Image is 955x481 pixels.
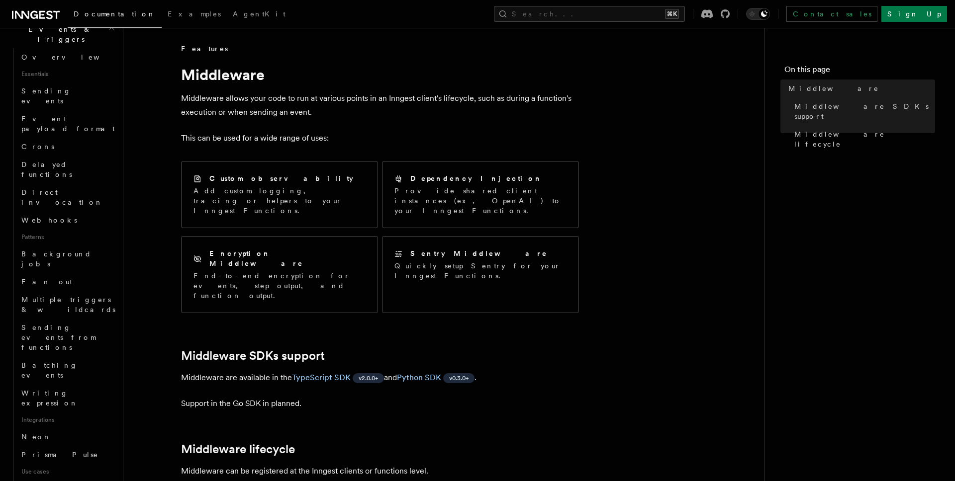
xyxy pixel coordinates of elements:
[168,10,221,18] span: Examples
[193,186,366,216] p: Add custom logging, tracing or helpers to your Inngest Functions.
[233,10,286,18] span: AgentKit
[410,173,542,183] h2: Dependency Injection
[17,464,117,480] span: Use cases
[784,80,935,97] a: Middleware
[17,428,117,446] a: Neon
[790,97,935,125] a: Middleware SDKs support
[21,389,78,407] span: Writing expression
[17,412,117,428] span: Integrations
[359,374,378,382] span: v2.0.0+
[162,3,227,27] a: Examples
[665,9,679,19] kbd: ⌘K
[181,131,579,145] p: This can be used for a wide range of uses:
[784,64,935,80] h4: On this page
[17,138,117,156] a: Crons
[881,6,947,22] a: Sign Up
[17,319,117,356] a: Sending events from functions
[181,349,325,363] a: Middleware SDKs support
[209,248,366,268] h2: Encryption Middleware
[21,216,77,224] span: Webhooks
[494,6,685,22] button: Search...⌘K
[17,356,117,384] a: Batching events
[21,296,115,314] span: Multiple triggers & wildcards
[17,229,117,245] span: Patterns
[292,373,351,382] a: TypeScript SDK
[382,236,579,313] a: Sentry MiddlewareQuickly setup Sentry for your Inngest Functions.
[181,236,378,313] a: Encryption MiddlewareEnd-to-end encryption for events, step output, and function output.
[397,373,441,382] a: Python SDK
[181,464,579,478] p: Middleware can be registered at the Inngest clients or functions level.
[17,446,117,464] a: Prisma Pulse
[17,291,117,319] a: Multiple triggers & wildcards
[794,101,935,121] span: Middleware SDKs support
[21,250,92,268] span: Background jobs
[21,433,51,441] span: Neon
[17,183,117,211] a: Direct invocation
[746,8,770,20] button: Toggle dark mode
[17,82,117,110] a: Sending events
[17,156,117,183] a: Delayed functions
[181,442,295,456] a: Middleware lifecycle
[794,129,935,149] span: Middleware lifecycle
[21,143,54,151] span: Crons
[394,186,567,216] p: Provide shared client instances (ex, OpenAI) to your Inngest Functions.
[227,3,291,27] a: AgentKit
[209,173,353,183] h2: Custom observability
[788,83,879,93] span: Middleware
[410,248,548,258] h2: Sentry Middleware
[17,48,117,66] a: Overview
[21,160,72,178] span: Delayed functions
[181,44,228,54] span: Features
[21,115,115,133] span: Event payload format
[21,323,95,351] span: Sending events from functions
[17,273,117,291] a: Fan out
[790,125,935,153] a: Middleware lifecycle
[17,211,117,229] a: Webhooks
[21,87,71,105] span: Sending events
[193,271,366,301] p: End-to-end encryption for events, step output, and function output.
[181,91,579,119] p: Middleware allows your code to run at various points in an Inngest client's lifecycle, such as du...
[21,53,124,61] span: Overview
[382,161,579,228] a: Dependency InjectionProvide shared client instances (ex, OpenAI) to your Inngest Functions.
[8,20,117,48] button: Events & Triggers
[17,66,117,82] span: Essentials
[21,451,98,459] span: Prisma Pulse
[449,374,469,382] span: v0.3.0+
[17,110,117,138] a: Event payload format
[68,3,162,28] a: Documentation
[21,188,103,206] span: Direct invocation
[21,361,78,379] span: Batching events
[181,371,579,385] p: Middleware are available in the and .
[181,397,579,410] p: Support in the Go SDK in planned.
[17,384,117,412] a: Writing expression
[394,261,567,281] p: Quickly setup Sentry for your Inngest Functions.
[181,66,579,83] h1: Middleware
[786,6,877,22] a: Contact sales
[17,245,117,273] a: Background jobs
[74,10,156,18] span: Documentation
[181,161,378,228] a: Custom observabilityAdd custom logging, tracing or helpers to your Inngest Functions.
[8,24,108,44] span: Events & Triggers
[21,278,72,286] span: Fan out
